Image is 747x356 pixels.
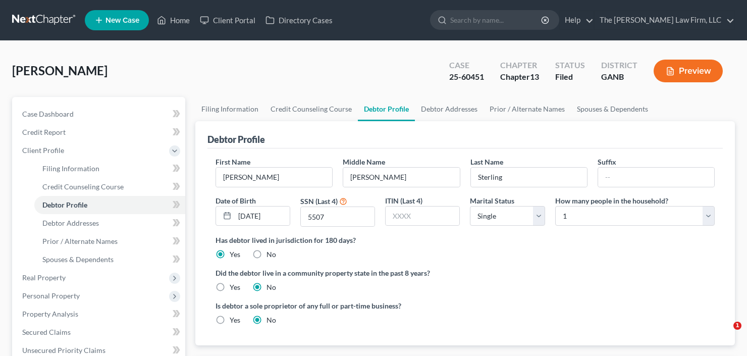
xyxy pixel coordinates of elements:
[713,322,737,346] iframe: Intercom live chat
[555,60,585,71] div: Status
[266,282,276,292] label: No
[34,214,185,232] a: Debtor Addresses
[654,60,723,82] button: Preview
[195,97,264,121] a: Filing Information
[264,97,358,121] a: Credit Counseling Course
[207,133,265,145] div: Debtor Profile
[216,157,250,167] label: First Name
[152,11,195,29] a: Home
[14,105,185,123] a: Case Dashboard
[12,63,108,78] span: [PERSON_NAME]
[22,110,74,118] span: Case Dashboard
[555,195,668,206] label: How many people in the household?
[42,237,118,245] span: Prior / Alternate Names
[216,235,715,245] label: Has debtor lived in jurisdiction for 180 days?
[449,71,484,83] div: 25-60451
[22,328,71,336] span: Secured Claims
[343,168,459,187] input: M.I
[22,128,66,136] span: Credit Report
[301,207,375,226] input: XXXX
[733,322,741,330] span: 1
[471,168,587,187] input: --
[484,97,571,121] a: Prior / Alternate Names
[42,182,124,191] span: Credit Counseling Course
[14,305,185,323] a: Property Analysis
[42,200,87,209] span: Debtor Profile
[230,249,240,260] label: Yes
[34,160,185,178] a: Filing Information
[598,168,714,187] input: --
[42,164,99,173] span: Filing Information
[266,315,276,325] label: No
[601,71,637,83] div: GANB
[230,315,240,325] label: Yes
[601,60,637,71] div: District
[216,195,256,206] label: Date of Birth
[385,195,422,206] label: ITIN (Last 4)
[470,157,503,167] label: Last Name
[230,282,240,292] label: Yes
[598,157,616,167] label: Suffix
[343,157,385,167] label: Middle Name
[235,207,290,226] input: MM/DD/YYYY
[216,268,715,278] label: Did the debtor live in a community property state in the past 8 years?
[555,71,585,83] div: Filed
[14,123,185,141] a: Credit Report
[34,250,185,269] a: Spouses & Dependents
[22,346,105,354] span: Unsecured Priority Claims
[14,323,185,341] a: Secured Claims
[42,255,114,264] span: Spouses & Dependents
[22,291,80,300] span: Personal Property
[571,97,654,121] a: Spouses & Dependents
[500,60,539,71] div: Chapter
[260,11,338,29] a: Directory Cases
[470,195,514,206] label: Marital Status
[450,11,543,29] input: Search by name...
[595,11,734,29] a: The [PERSON_NAME] Law Firm, LLC
[449,60,484,71] div: Case
[415,97,484,121] a: Debtor Addresses
[105,17,139,24] span: New Case
[22,273,66,282] span: Real Property
[300,196,338,207] label: SSN (Last 4)
[560,11,594,29] a: Help
[358,97,415,121] a: Debtor Profile
[500,71,539,83] div: Chapter
[216,300,460,311] label: Is debtor a sole proprietor of any full or part-time business?
[22,310,78,318] span: Property Analysis
[34,178,185,196] a: Credit Counseling Course
[386,207,459,226] input: XXXX
[195,11,260,29] a: Client Portal
[266,249,276,260] label: No
[34,232,185,250] a: Prior / Alternate Names
[42,219,99,227] span: Debtor Addresses
[530,72,539,81] span: 13
[34,196,185,214] a: Debtor Profile
[216,168,332,187] input: --
[22,146,64,155] span: Client Profile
